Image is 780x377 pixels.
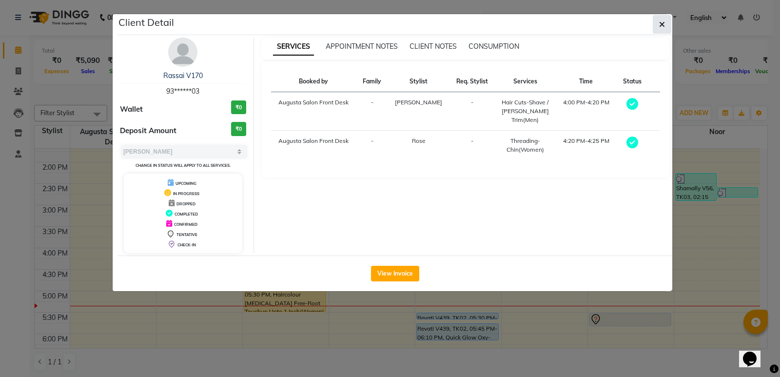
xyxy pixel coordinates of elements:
[356,131,388,160] td: -
[118,15,174,30] h5: Client Detail
[176,201,195,206] span: DROPPED
[173,191,199,196] span: IN PROGRESS
[326,42,398,51] span: APPOINTMENT NOTES
[616,71,648,92] th: Status
[449,71,495,92] th: Req. Stylist
[231,100,246,115] h3: ₹0
[177,242,196,247] span: CHECK-IN
[388,71,449,92] th: Stylist
[371,266,419,281] button: View Invoice
[176,232,197,237] span: TENTATIVE
[501,137,550,154] div: Threading-Chin(Women)
[175,181,196,186] span: UPCOMING
[449,92,495,131] td: -
[271,71,356,92] th: Booked by
[501,98,550,124] div: Hair Cuts-Shave / [PERSON_NAME] Trim(Men)
[495,71,556,92] th: Services
[120,125,176,137] span: Deposit Amount
[556,131,616,160] td: 4:20 PM-4:25 PM
[175,212,198,217] span: COMPLETED
[168,38,197,67] img: avatar
[412,137,426,144] span: Rose
[556,92,616,131] td: 4:00 PM-4:20 PM
[739,338,770,367] iframe: chat widget
[163,71,203,80] a: Rassai V170
[395,99,442,106] span: [PERSON_NAME]
[271,131,356,160] td: Augusta Salon Front Desk
[120,104,143,115] span: Wallet
[449,131,495,160] td: -
[136,163,231,168] small: Change in status will apply to all services.
[174,222,197,227] span: CONFIRMED
[409,42,457,51] span: CLIENT NOTES
[271,92,356,131] td: Augusta Salon Front Desk
[556,71,616,92] th: Time
[356,92,388,131] td: -
[356,71,388,92] th: Family
[468,42,519,51] span: CONSUMPTION
[231,122,246,136] h3: ₹0
[273,38,314,56] span: SERVICES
